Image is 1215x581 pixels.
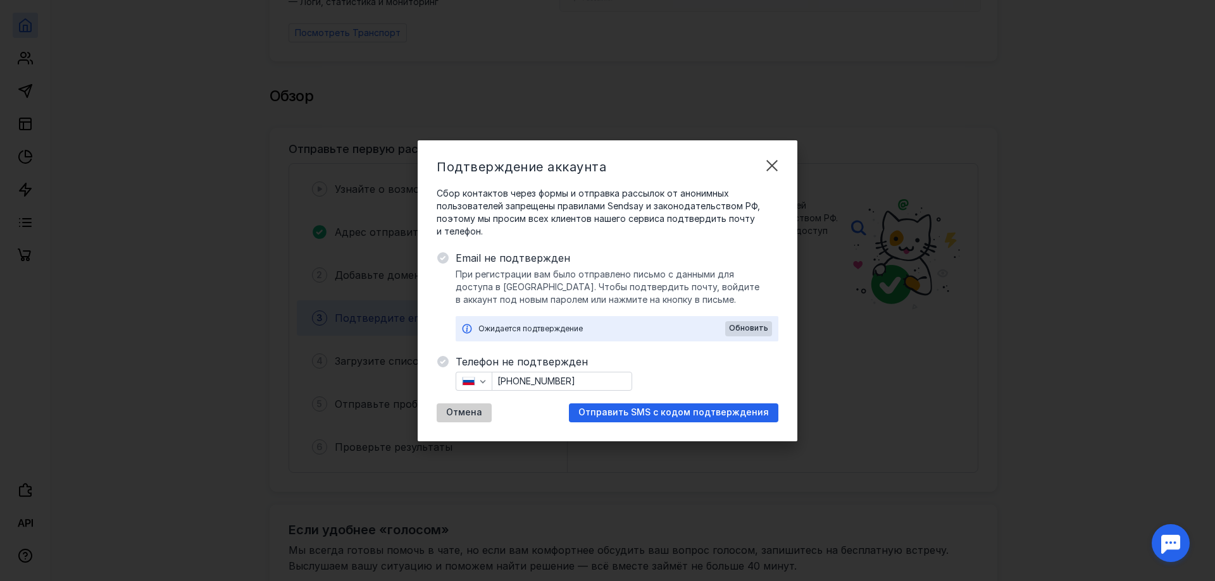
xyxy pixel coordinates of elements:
[437,187,778,238] span: Сбор контактов через формы и отправка рассылок от анонимных пользователей запрещены правилами Sen...
[456,268,778,306] span: При регистрации вам было отправлено письмо с данными для доступа в [GEOGRAPHIC_DATA]. Чтобы подтв...
[437,159,606,174] span: Подтверждение аккаунта
[569,403,778,422] button: Отправить SMS с кодом подтверждения
[456,250,778,266] span: Email не подтвержден
[578,407,769,418] span: Отправить SMS с кодом подтверждения
[725,321,772,336] button: Обновить
[478,322,725,335] div: Ожидается подтверждение
[437,403,492,422] button: Отмена
[729,324,768,333] span: Обновить
[456,354,778,369] span: Телефон не подтвержден
[446,407,482,418] span: Отмена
